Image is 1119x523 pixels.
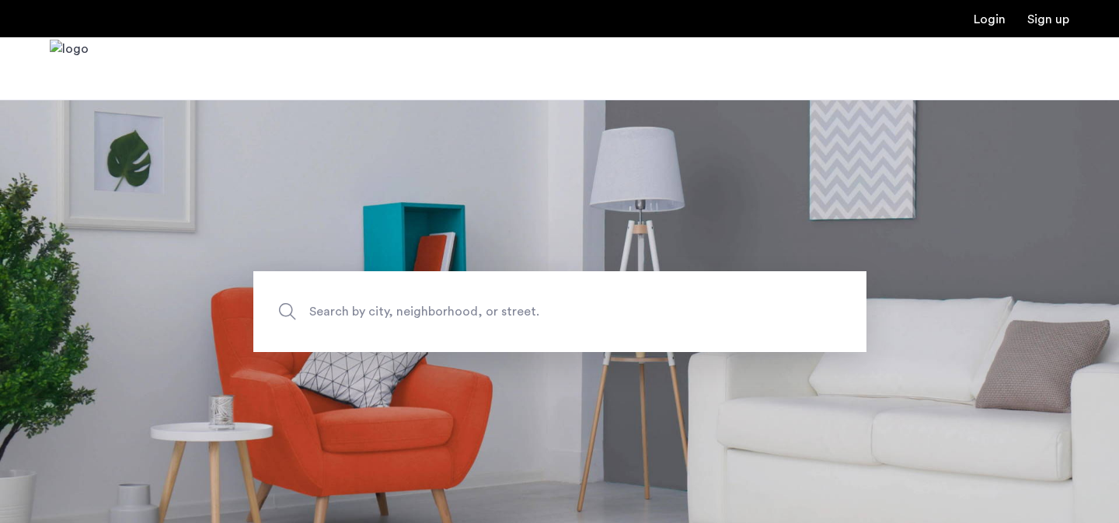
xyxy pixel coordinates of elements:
[1027,13,1069,26] a: Registration
[50,40,89,98] img: logo
[974,13,1006,26] a: Login
[253,271,866,352] input: Apartment Search
[309,301,738,322] span: Search by city, neighborhood, or street.
[50,40,89,98] a: Cazamio Logo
